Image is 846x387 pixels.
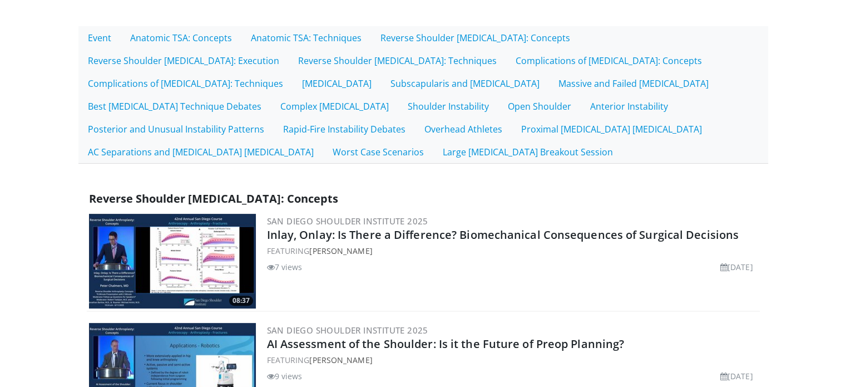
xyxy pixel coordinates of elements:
[89,214,256,308] a: 08:37
[309,355,372,365] a: [PERSON_NAME]
[720,370,753,382] li: [DATE]
[498,95,581,118] a: Open Shoulder
[398,95,498,118] a: Shoulder Instability
[267,325,428,336] a: San Diego Shoulder Institute 2025
[371,26,580,50] a: Reverse Shoulder [MEDICAL_DATA]: Concepts
[289,49,506,72] a: Reverse Shoulder [MEDICAL_DATA]: Techniques
[267,370,303,382] li: 9 views
[506,49,711,72] a: Complications of [MEDICAL_DATA]: Concepts
[78,26,121,50] a: Event
[78,95,271,118] a: Best [MEDICAL_DATA] Technique Debates
[267,227,739,242] a: Inlay, Onlay: Is There a Difference? Biomechanical Consequences of Surgical Decisions
[433,140,622,164] a: Large [MEDICAL_DATA] Breakout Session
[78,117,274,141] a: Posterior and Unusual Instability Patterns
[89,214,256,308] img: 3c74c8b3-bd2e-4084-94c4-48fd2eddd767.300x170_q85_crop-smart_upscale.jpg
[121,26,241,50] a: Anatomic TSA: Concepts
[512,117,711,141] a: Proximal [MEDICAL_DATA] [MEDICAL_DATA]
[89,191,338,206] span: Reverse Shoulder [MEDICAL_DATA]: Concepts
[267,245,758,257] div: FEATURING
[381,72,549,95] a: Subscapularis and [MEDICAL_DATA]
[415,117,512,141] a: Overhead Athletes
[267,261,303,273] li: 7 views
[581,95,677,118] a: Anterior Instability
[78,49,289,72] a: Reverse Shoulder [MEDICAL_DATA]: Execution
[274,117,415,141] a: Rapid-Fire Instability Debates
[271,95,398,118] a: Complex [MEDICAL_DATA]
[267,215,428,227] a: San Diego Shoulder Institute 2025
[229,296,253,306] span: 08:37
[78,72,293,95] a: Complications of [MEDICAL_DATA]: Techniques
[549,72,718,95] a: Massive and Failed [MEDICAL_DATA]
[78,140,323,164] a: AC Separations and [MEDICAL_DATA] [MEDICAL_DATA]
[267,354,758,366] div: FEATURING
[720,261,753,273] li: [DATE]
[267,336,625,351] a: AI Assessment of the Shoulder: Is it the Future of Preop Planning?
[241,26,371,50] a: Anatomic TSA: Techniques
[309,246,372,256] a: [PERSON_NAME]
[323,140,433,164] a: Worst Case Scenarios
[293,72,381,95] a: [MEDICAL_DATA]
